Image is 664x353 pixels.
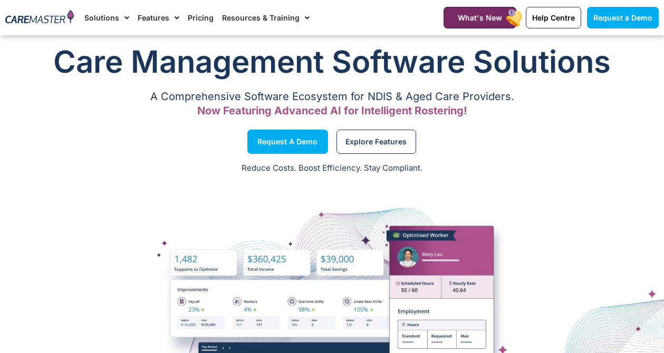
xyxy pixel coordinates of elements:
h1: Care Management Software Solutions [5,41,659,83]
p: A Comprehensive Software Ecosystem for NDIS & Aged Care Providers. [5,93,659,100]
span: Explore Features [345,139,407,144]
a: Explore Features [336,130,416,154]
a: Help Centre [526,7,581,28]
span: Now Featuring Advanced AI for Intelligent Rostering! [197,104,467,117]
p: Reduce Costs. Boost Efficiency. Stay Compliant. [6,162,658,174]
span: What's New [458,13,502,22]
a: Request a Demo [587,7,659,28]
span: Request a Demo [593,13,652,22]
span: Help Centre [532,13,575,22]
a: What's New [444,7,516,28]
span: Request a Demo [257,139,317,144]
a: Request a Demo [247,130,328,154]
img: CareMaster Logo [5,10,74,25]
